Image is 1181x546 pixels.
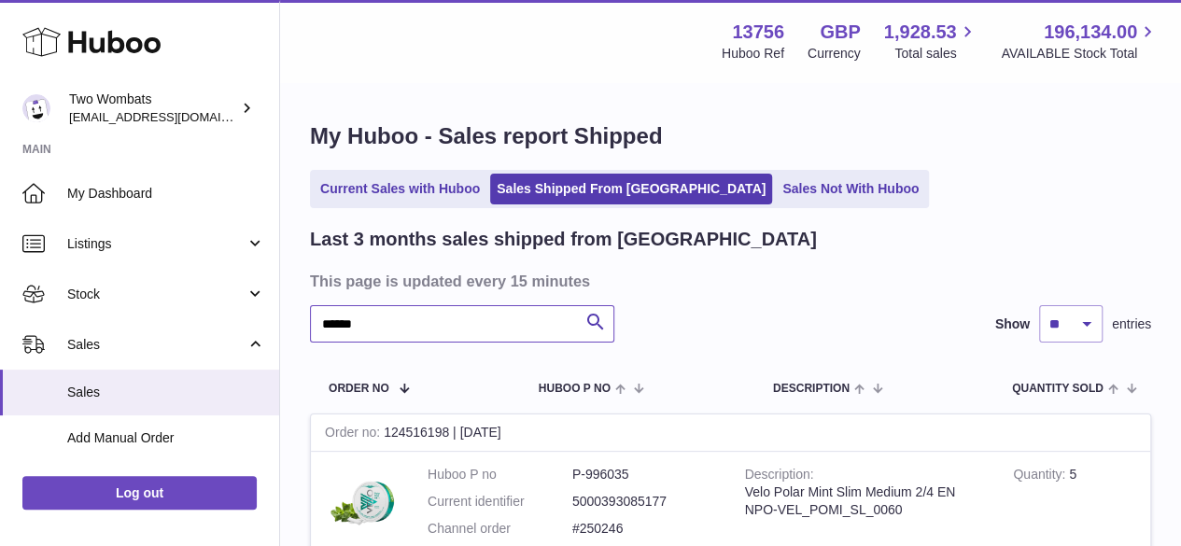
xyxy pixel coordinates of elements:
div: Two Wombats [69,91,237,126]
a: 196,134.00 AVAILABLE Stock Total [1001,20,1159,63]
span: Add Manual Order [67,429,265,447]
a: Log out [22,476,257,510]
span: [EMAIL_ADDRESS][DOMAIN_NAME] [69,109,274,124]
span: Stock [67,286,246,303]
strong: Description [745,467,814,486]
img: Velo_Polar_Mint_Slim_Medium_2_4_Nicotine_Pouches-5000393085177.webp [325,466,400,540]
img: internalAdmin-13756@internal.huboo.com [22,94,50,122]
span: Sales [67,384,265,401]
strong: 13756 [732,20,784,45]
span: Quantity Sold [1012,383,1104,395]
dt: Current identifier [428,493,572,511]
a: 1,928.53 Total sales [884,20,978,63]
div: Velo Polar Mint Slim Medium 2/4 EN NPO-VEL_POMI_SL_0060 [745,483,986,519]
span: My Dashboard [67,185,265,203]
dd: P-996035 [572,466,717,483]
span: Listings [67,235,246,253]
span: Order No [329,383,389,395]
h1: My Huboo - Sales report Shipped [310,121,1151,151]
span: Sales [67,336,246,354]
span: AVAILABLE Stock Total [1001,45,1159,63]
a: Sales Not With Huboo [776,174,925,204]
span: 196,134.00 [1044,20,1137,45]
label: Show [995,315,1030,333]
a: Current Sales with Huboo [314,174,486,204]
span: Description [773,383,850,395]
span: Huboo P no [539,383,611,395]
dd: #250246 [572,520,717,538]
span: Total sales [894,45,977,63]
h3: This page is updated every 15 minutes [310,271,1146,291]
div: Currency [808,45,861,63]
dt: Channel order [428,520,572,538]
div: 124516198 | [DATE] [311,414,1150,452]
dt: Huboo P no [428,466,572,483]
span: 1,928.53 [884,20,957,45]
dd: 5000393085177 [572,493,717,511]
span: entries [1112,315,1151,333]
a: Sales Shipped From [GEOGRAPHIC_DATA] [490,174,772,204]
strong: Quantity [1013,467,1069,486]
h2: Last 3 months sales shipped from [GEOGRAPHIC_DATA] [310,227,817,252]
strong: Order no [325,425,384,444]
strong: GBP [820,20,860,45]
div: Huboo Ref [722,45,784,63]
